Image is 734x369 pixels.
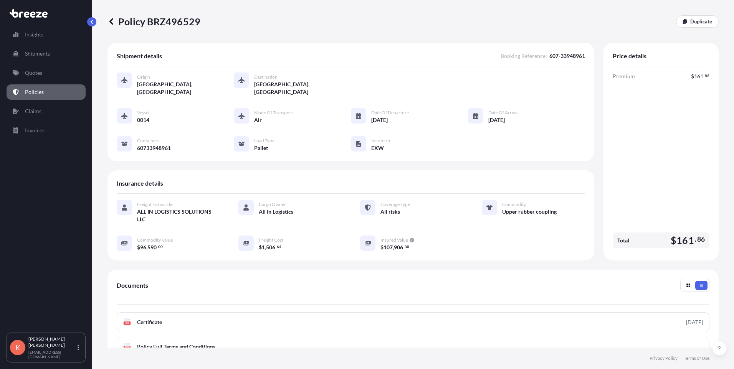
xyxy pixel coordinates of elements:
[501,52,547,60] span: Booking Reference :
[684,355,709,361] a: Terms of Use
[265,245,266,250] span: ,
[403,245,404,248] span: .
[393,245,394,250] span: ,
[25,107,41,115] p: Claims
[254,81,351,96] span: [GEOGRAPHIC_DATA], [GEOGRAPHIC_DATA]
[25,50,50,58] p: Shipments
[254,110,293,116] span: Mode of Transport
[117,52,162,60] span: Shipment details
[7,27,86,42] a: Insights
[25,31,43,38] p: Insights
[28,336,76,348] p: [PERSON_NAME] [PERSON_NAME]
[28,350,76,359] p: [EMAIL_ADDRESS][DOMAIN_NAME]
[25,127,45,134] p: Invoices
[371,110,409,116] span: Date of Departure
[405,245,409,248] span: 30
[371,116,388,124] span: [DATE]
[107,15,200,28] p: Policy BRZ496529
[254,74,278,80] span: Destination
[671,236,676,245] span: $
[137,144,171,152] span: 60733948961
[146,245,147,250] span: ,
[380,201,410,208] span: Coverage Type
[7,84,86,100] a: Policies
[259,201,286,208] span: Cargo Owner
[371,138,390,144] span: Incoterm
[137,201,174,208] span: Freight Forwarder
[694,74,703,79] span: 161
[137,74,150,80] span: Origin
[137,318,162,326] span: Certificate
[259,208,293,216] span: All In Logistics
[259,245,262,250] span: $
[380,245,384,250] span: $
[380,237,408,243] span: Insured Value
[137,237,173,243] span: Commodity Value
[137,208,220,223] span: ALL IN LOGISTICS SOLUTIONS LLC
[690,18,712,25] p: Duplicate
[137,138,159,144] span: Containers
[254,144,268,152] span: Pallet
[117,180,163,187] span: Insurance details
[137,245,140,250] span: $
[15,344,20,351] span: K
[7,104,86,119] a: Claims
[158,245,163,248] span: 00
[25,88,44,96] p: Policies
[697,237,705,242] span: 86
[676,15,719,28] a: Duplicate
[137,110,149,116] span: Vessel
[384,245,393,250] span: 107
[125,346,130,349] text: PDF
[502,208,557,216] span: Upper rubber coupling
[117,337,709,357] a: PDFPolicy Full Terms and Conditions
[488,116,505,124] span: [DATE]
[137,343,215,351] span: Policy Full Terms and Conditions
[137,81,234,96] span: [GEOGRAPHIC_DATA], [GEOGRAPHIC_DATA]
[704,74,704,77] span: .
[613,72,635,80] span: Premium
[262,245,265,250] span: 1
[617,237,629,244] span: Total
[254,138,274,144] span: Load Type
[650,355,678,361] a: Privacy Policy
[502,201,526,208] span: Commodity
[140,245,146,250] span: 96
[7,65,86,81] a: Quotes
[266,245,275,250] span: 506
[394,245,403,250] span: 906
[686,318,703,326] div: [DATE]
[676,236,694,245] span: 161
[380,208,400,216] span: All risks
[7,123,86,138] a: Invoices
[691,74,694,79] span: $
[157,245,158,248] span: .
[488,110,519,116] span: Date of Arrival
[7,46,86,61] a: Shipments
[371,144,384,152] span: EXW
[25,69,42,77] p: Quotes
[117,282,148,289] span: Documents
[277,245,281,248] span: 64
[705,74,709,77] span: 86
[613,52,646,60] span: Price details
[125,322,130,325] text: PDF
[254,116,262,124] span: Air
[549,52,585,60] span: 607-33948961
[147,245,157,250] span: 590
[117,312,709,332] a: PDFCertificate[DATE]
[137,116,149,124] span: 0014
[259,237,283,243] span: Freight Cost
[695,237,696,242] span: .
